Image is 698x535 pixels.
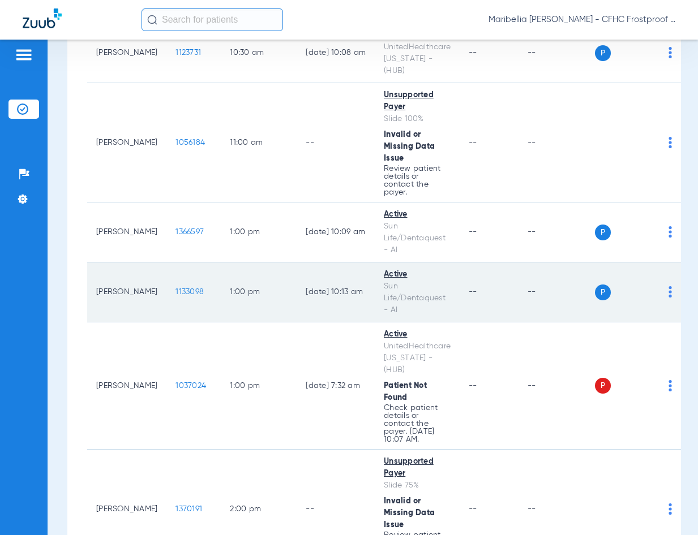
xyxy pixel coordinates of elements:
[147,15,157,25] img: Search Icon
[175,288,204,296] span: 1133098
[15,48,33,62] img: hamburger-icon
[384,497,435,529] span: Invalid or Missing Data Issue
[384,165,451,196] p: Review patient details or contact the payer.
[384,456,451,480] div: Unsupported Payer
[142,8,283,31] input: Search for patients
[384,41,451,77] div: UnitedHealthcare [US_STATE] - (HUB)
[669,226,672,238] img: group-dot-blue.svg
[384,404,451,443] p: Check patient details or contact the payer. [DATE] 10:07 AM.
[469,288,477,296] span: --
[595,45,611,61] span: P
[519,23,595,83] td: --
[469,228,477,236] span: --
[384,89,451,113] div: Unsupported Payer
[175,228,204,236] span: 1366597
[297,262,375,322] td: [DATE] 10:13 AM
[23,8,62,28] img: Zuub Logo
[87,83,166,202] td: [PERSON_NAME]
[87,262,166,322] td: [PERSON_NAME]
[221,23,297,83] td: 10:30 AM
[87,202,166,262] td: [PERSON_NAME]
[175,382,206,390] span: 1037024
[384,340,451,376] div: UnitedHealthcare [US_STATE] - (HUB)
[519,262,595,322] td: --
[669,137,672,148] img: group-dot-blue.svg
[669,286,672,297] img: group-dot-blue.svg
[469,49,477,57] span: --
[489,14,675,25] span: Maribellia [PERSON_NAME] - CFHC Frostproof Dental
[221,262,297,322] td: 1:00 PM
[384,131,435,162] span: Invalid or Missing Data Issue
[175,505,202,513] span: 1370191
[297,83,375,202] td: --
[669,47,672,58] img: group-dot-blue.svg
[384,329,451,340] div: Active
[297,23,375,83] td: [DATE] 10:08 AM
[469,382,477,390] span: --
[87,23,166,83] td: [PERSON_NAME]
[175,139,205,146] span: 1056184
[384,221,451,256] div: Sun Life/Dentaquest - AI
[669,380,672,391] img: group-dot-blue.svg
[519,202,595,262] td: --
[221,83,297,202] td: 11:00 AM
[384,269,451,281] div: Active
[87,322,166,450] td: [PERSON_NAME]
[221,322,297,450] td: 1:00 PM
[641,481,698,535] iframe: Chat Widget
[384,209,451,221] div: Active
[384,382,427,402] span: Patient Not Found
[384,113,451,125] div: Slide 100%
[297,322,375,450] td: [DATE] 7:32 AM
[469,505,477,513] span: --
[595,225,611,240] span: P
[519,83,595,202] td: --
[595,378,611,394] span: P
[519,322,595,450] td: --
[297,202,375,262] td: [DATE] 10:09 AM
[469,139,477,146] span: --
[175,49,201,57] span: 1123731
[384,281,451,316] div: Sun Life/Dentaquest - AI
[384,480,451,491] div: Slide 75%
[221,202,297,262] td: 1:00 PM
[595,284,611,300] span: P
